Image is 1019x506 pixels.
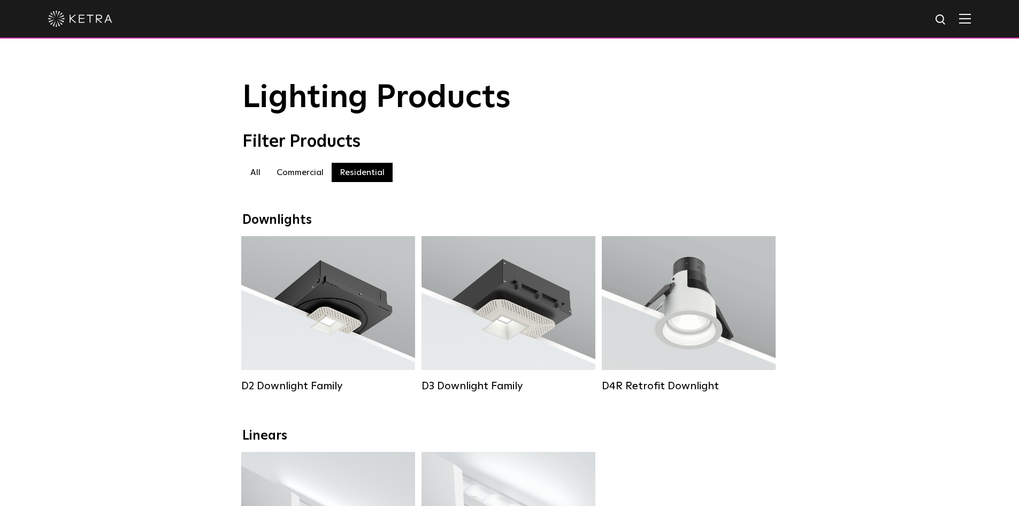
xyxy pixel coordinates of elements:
img: ketra-logo-2019-white [48,11,112,27]
a: D2 Downlight Family Lumen Output:1200Colors:White / Black / Gloss Black / Silver / Bronze / Silve... [241,236,415,392]
div: Downlights [242,213,777,228]
div: Filter Products [242,132,777,152]
a: D3 Downlight Family Lumen Output:700 / 900 / 1100Colors:White / Black / Silver / Bronze / Paintab... [422,236,595,392]
img: search icon [934,13,948,27]
div: D4R Retrofit Downlight [602,380,776,392]
label: Commercial [269,163,332,182]
a: D4R Retrofit Downlight Lumen Output:800Colors:White / BlackBeam Angles:15° / 25° / 40° / 60°Watta... [602,236,776,392]
div: Linears [242,428,777,444]
div: D3 Downlight Family [422,380,595,392]
label: All [242,163,269,182]
div: D2 Downlight Family [241,380,415,392]
img: Hamburger%20Nav.svg [959,13,971,24]
span: Lighting Products [242,82,511,114]
label: Residential [332,163,393,182]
